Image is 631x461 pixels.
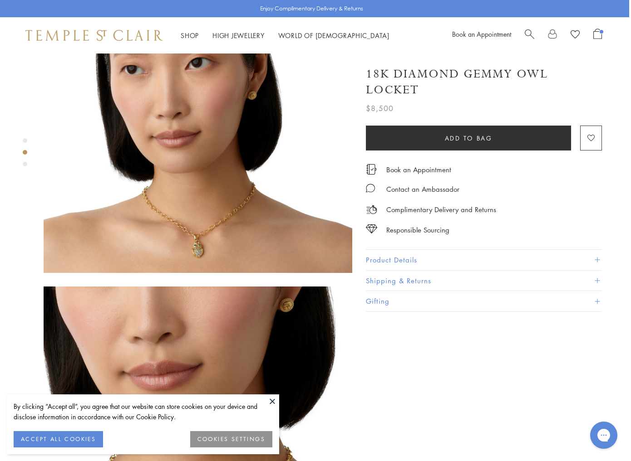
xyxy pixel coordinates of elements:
[14,431,103,447] button: ACCEPT ALL COOKIES
[190,431,272,447] button: COOKIES SETTINGS
[260,4,363,13] p: Enjoy Complimentary Delivery & Returns
[386,204,496,215] p: Complimentary Delivery and Returns
[366,184,375,193] img: MessageIcon-01_2.svg
[571,29,580,42] a: View Wishlist
[452,29,511,39] a: Book an Appointment
[212,31,265,40] a: High JewelleryHigh Jewellery
[366,224,377,233] img: icon_sourcing.svg
[366,250,602,270] button: Product Details
[525,29,534,42] a: Search
[586,418,622,452] iframe: Gorgias live chat messenger
[366,291,602,311] button: Gifting
[386,224,449,236] div: Responsible Sourcing
[25,30,163,41] img: Temple St. Clair
[366,66,602,98] h1: 18K Diamond Gemmy Owl Locket
[23,136,27,174] div: Product gallery navigation
[181,30,389,41] nav: Main navigation
[366,102,394,114] span: $8,500
[181,31,199,40] a: ShopShop
[445,133,493,143] span: Add to bag
[593,29,602,42] a: Open Shopping Bag
[366,204,377,215] img: icon_delivery.svg
[366,164,377,175] img: icon_appointment.svg
[386,184,459,195] div: Contact an Ambassador
[386,165,451,175] a: Book an Appointment
[366,126,571,150] button: Add to bag
[366,271,602,291] button: Shipping & Returns
[278,31,389,40] a: World of [DEMOGRAPHIC_DATA]World of [DEMOGRAPHIC_DATA]
[14,401,272,422] div: By clicking “Accept all”, you agree that our website can store cookies on your device and disclos...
